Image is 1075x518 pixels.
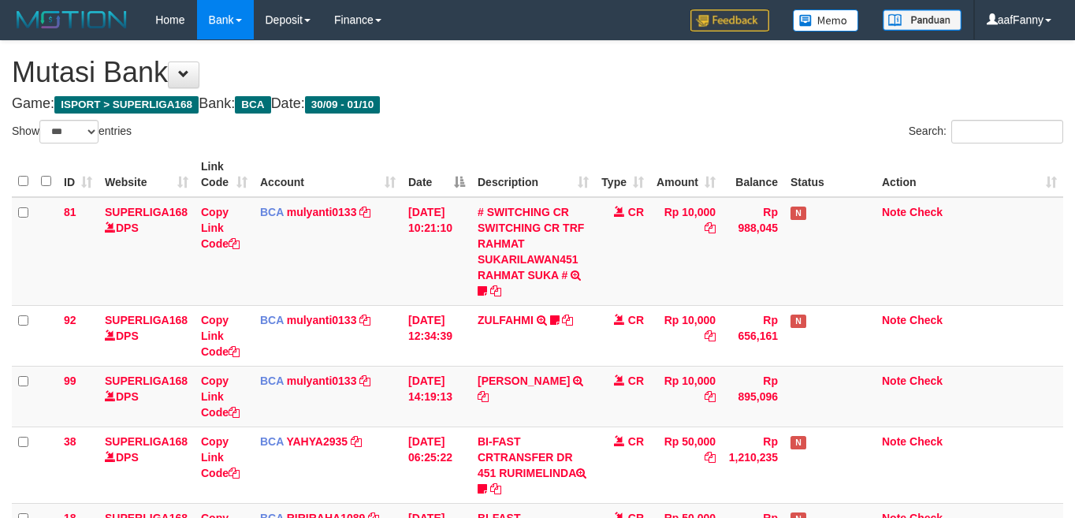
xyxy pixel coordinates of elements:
td: [DATE] 12:34:39 [402,305,471,366]
a: Copy YAHYA2935 to clipboard [351,435,362,448]
th: Status [784,152,876,197]
th: Description: activate to sort column ascending [471,152,595,197]
th: Website: activate to sort column ascending [99,152,195,197]
a: Copy Rp 10,000 to clipboard [705,222,716,234]
td: Rp 50,000 [650,427,722,503]
a: SUPERLIGA168 [105,314,188,326]
span: BCA [235,96,270,114]
a: Copy # SWITCHING CR SWITCHING CR TRF RAHMAT SUKARILAWAN451 RAHMAT SUKA # to clipboard [490,285,501,297]
a: Check [909,375,943,387]
a: Copy ZULFAHMI to clipboard [562,314,573,326]
a: Copy Link Code [201,314,240,358]
span: CR [628,314,644,326]
td: Rp 656,161 [722,305,784,366]
th: ID: activate to sort column ascending [58,152,99,197]
a: Check [909,206,943,218]
a: Check [909,314,943,326]
td: [DATE] 14:19:13 [402,366,471,427]
a: Copy mulyanti0133 to clipboard [359,375,370,387]
a: Copy BI-FAST CRTRANSFER DR 451 RURIMELINDA to clipboard [490,483,501,495]
a: [PERSON_NAME] [478,375,570,387]
a: Note [882,375,906,387]
a: mulyanti0133 [287,314,357,326]
h1: Mutasi Bank [12,57,1063,88]
a: Note [882,314,906,326]
th: Type: activate to sort column ascending [595,152,650,197]
th: Date: activate to sort column descending [402,152,471,197]
span: BCA [260,206,284,218]
th: Link Code: activate to sort column ascending [195,152,254,197]
select: Showentries [39,120,99,143]
label: Search: [909,120,1063,143]
td: Rp 988,045 [722,197,784,306]
h4: Game: Bank: Date: [12,96,1063,112]
span: Has Note [790,315,806,328]
a: # SWITCHING CR SWITCHING CR TRF RAHMAT SUKARILAWAN451 RAHMAT SUKA # [478,206,584,281]
td: [DATE] 10:21:10 [402,197,471,306]
span: BCA [260,314,284,326]
a: SUPERLIGA168 [105,435,188,448]
img: MOTION_logo.png [12,8,132,32]
span: 99 [64,375,76,387]
td: Rp 895,096 [722,366,784,427]
td: Rp 10,000 [650,366,722,427]
span: BCA [260,435,284,448]
td: DPS [99,197,195,306]
img: Button%20Memo.svg [793,9,859,32]
a: Copy mulyanti0133 to clipboard [359,314,370,326]
a: Copy Link Code [201,435,240,479]
span: BCA [260,375,284,387]
td: Rp 10,000 [650,305,722,366]
a: Copy Rp 50,000 to clipboard [705,451,716,464]
a: Copy Link Code [201,206,240,250]
td: [DATE] 06:25:22 [402,427,471,503]
td: DPS [99,366,195,427]
td: DPS [99,427,195,503]
span: CR [628,435,644,448]
span: CR [628,375,644,387]
a: Check [909,435,943,448]
a: YAHYA2935 [286,435,348,448]
a: Copy MUHAMMAD REZA to clipboard [478,390,489,403]
td: Rp 1,210,235 [722,427,784,503]
a: SUPERLIGA168 [105,375,188,387]
a: Copy Link Code [201,375,240,419]
th: Amount: activate to sort column ascending [650,152,722,197]
a: Copy Rp 10,000 to clipboard [705,330,716,342]
span: CR [628,206,644,218]
span: 92 [64,314,76,326]
a: mulyanti0133 [287,206,357,218]
span: 81 [64,206,76,218]
a: Note [882,206,906,218]
img: Feedback.jpg [690,9,769,32]
a: SUPERLIGA168 [105,206,188,218]
span: Has Note [790,436,806,449]
th: Balance [722,152,784,197]
td: BI-FAST CRTRANSFER DR 451 RURIMELINDA [471,427,595,503]
input: Search: [951,120,1063,143]
th: Account: activate to sort column ascending [254,152,402,197]
a: Copy Rp 10,000 to clipboard [705,390,716,403]
span: Has Note [790,207,806,220]
label: Show entries [12,120,132,143]
span: 30/09 - 01/10 [305,96,381,114]
a: Copy mulyanti0133 to clipboard [359,206,370,218]
span: 38 [64,435,76,448]
span: ISPORT > SUPERLIGA168 [54,96,199,114]
th: Action: activate to sort column ascending [876,152,1063,197]
a: ZULFAHMI [478,314,534,326]
a: Note [882,435,906,448]
td: DPS [99,305,195,366]
a: mulyanti0133 [287,375,357,387]
img: panduan.png [883,9,962,31]
td: Rp 10,000 [650,197,722,306]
